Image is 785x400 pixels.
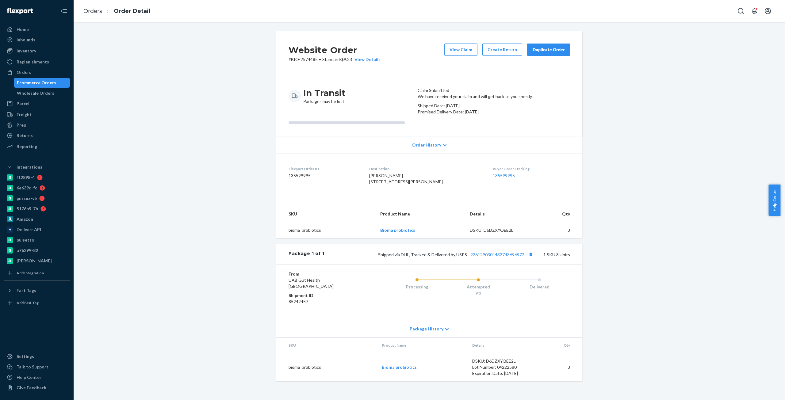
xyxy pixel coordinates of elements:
div: Replenishments [17,59,49,65]
button: Close Navigation [58,5,70,17]
div: Packages may be lost [303,87,346,105]
div: Freight [17,112,32,118]
div: Orders [17,69,31,75]
span: Shipped via DHL, Tracked & Delivered by USPS [378,252,535,257]
div: Home [17,26,29,32]
div: 5176b9-7b [17,206,38,212]
div: Fast Tags [17,288,36,294]
button: View Claim [444,44,477,56]
div: Add Integration [17,270,44,276]
div: Lot Number: 04222580 [472,364,530,370]
span: Package History [410,326,443,332]
div: Wholesale Orders [17,90,54,96]
dt: From [289,271,362,277]
div: Add Fast Tag [17,300,39,305]
dt: Flexport Order ID [289,166,359,171]
div: Processing [386,284,448,290]
button: Integrations [4,162,70,172]
a: Parcel [4,99,70,109]
a: Deliverr API [4,225,70,234]
a: gnzsuz-v5 [4,193,70,203]
div: 9/3 [448,291,509,296]
a: 5176b9-7b [4,204,70,214]
a: 135599995 [493,173,515,178]
a: Settings [4,352,70,361]
p: # BIO-2574485 / $9.23 [289,56,381,63]
a: Help Center [4,372,70,382]
a: Reporting [4,142,70,151]
div: Attempted [448,284,509,290]
ol: breadcrumbs [78,2,155,20]
a: a76299-82 [4,246,70,255]
div: Give Feedback [17,385,46,391]
a: Inventory [4,46,70,56]
div: Integrations [17,164,42,170]
div: Settings [17,353,34,360]
th: Details [465,206,532,222]
div: Inbounds [17,37,35,43]
span: Order History [412,142,441,148]
a: Ecommerce Orders [14,78,70,88]
span: • [319,57,321,62]
div: f12898-4 [17,174,35,181]
a: Inbounds [4,35,70,45]
button: View Details [352,56,381,63]
dt: Buyer Order Tracking [493,166,570,171]
div: [PERSON_NAME] [17,258,52,264]
div: 1 SKU 3 Units [324,250,570,258]
a: Orders [4,67,70,77]
div: Reporting [17,143,37,150]
div: Parcel [17,101,29,107]
a: Home [4,25,70,34]
th: Qty [532,206,582,222]
button: Give Feedback [4,383,70,393]
button: Help Center [768,185,780,216]
dt: Destination [369,166,483,171]
button: Open account menu [762,5,774,17]
div: pulsetto [17,237,34,243]
dd: 135599995 [289,173,359,179]
button: Open Search Box [735,5,747,17]
div: Prep [17,122,26,128]
p: Shipped Date: [DATE] [418,103,570,109]
td: bioma_probiotics [276,222,375,238]
div: Package 1 of 1 [289,250,324,258]
p: Promised Delivery Date: [DATE] [418,109,570,115]
div: a76299-82 [17,247,38,253]
img: Flexport logo [7,8,33,14]
dd: 85242457 [289,299,362,305]
span: UAB Gut Health [GEOGRAPHIC_DATA] [289,277,334,289]
th: SKU [276,338,377,353]
td: bioma_probiotics [276,353,377,382]
div: Delivered [509,284,570,290]
div: 6e639d-fc [17,185,37,191]
h3: In Transit [303,87,346,98]
th: Qty [534,338,582,353]
a: Replenishments [4,57,70,67]
a: Freight [4,110,70,120]
div: Inventory [17,48,36,54]
th: SKU [276,206,375,222]
div: gnzsuz-v5 [17,195,37,201]
div: DSKU: D6DZXYQEE2L [470,227,527,233]
td: 3 [532,222,582,238]
a: Amazon [4,214,70,224]
button: Fast Tags [4,286,70,295]
a: [PERSON_NAME] [4,256,70,266]
header: Claim Submitted [418,87,570,93]
a: f12898-4 [4,173,70,182]
div: Amazon [17,216,33,222]
h2: Website Order [289,44,381,56]
th: Product Name [375,206,465,222]
a: pulsetto [4,235,70,245]
a: 6e639d-fc [4,183,70,193]
div: DSKU: D6DZXYQEE2L [472,358,530,364]
span: Standard [322,57,340,62]
a: Order Detail [114,8,150,14]
div: Returns [17,132,33,139]
div: Duplicate Order [532,47,565,53]
a: Talk to Support [4,362,70,372]
td: 3 [534,353,582,382]
a: Bioma probiotics [382,364,417,370]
